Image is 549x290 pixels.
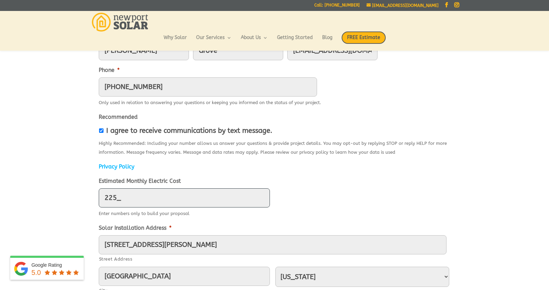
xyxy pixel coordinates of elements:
[99,178,181,185] label: Estimated Monthly Electric Cost
[99,225,171,232] label: Solar Installation Address
[164,35,187,47] a: Why Solar
[106,127,272,135] label: I agree to receive communications by text message.
[322,35,332,47] a: Blog
[99,67,120,74] label: Phone
[241,35,268,47] a: About Us
[196,35,232,47] a: Our Services
[99,137,451,157] div: Highly Recommended: Including your number allows us answer your questions & provide project detai...
[31,269,41,276] span: 5.0
[99,97,321,107] div: Only used in relation to answering your questions or keeping you informed on the status of your p...
[99,235,447,254] input: Enter a location
[277,35,313,47] a: Getting Started
[367,3,439,8] a: [EMAIL_ADDRESS][DOMAIN_NAME]
[99,207,451,218] div: Enter numbers only to build your proposal
[92,13,148,31] img: Newport Solar | Solar Energy Optimized.
[31,262,80,268] div: Google Rating
[99,255,447,264] label: Street Address
[342,31,386,44] span: FREE Estimate
[314,3,360,10] a: Call: [PHONE_NUMBER]
[99,114,138,121] label: Recommended
[342,31,386,51] a: FREE Estimate
[99,163,134,170] a: Privacy Policy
